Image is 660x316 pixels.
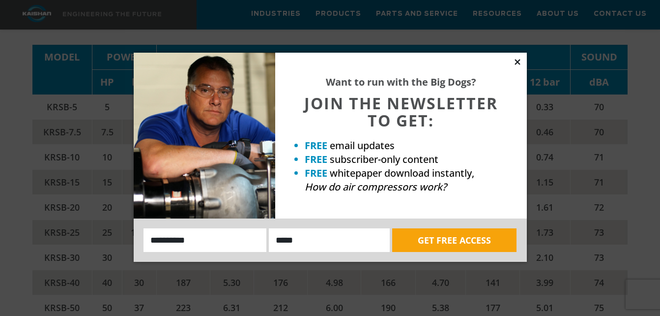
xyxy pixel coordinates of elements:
span: email updates [330,139,395,152]
span: whitepaper download instantly, [330,166,474,180]
strong: FREE [305,139,327,152]
span: subscriber-only content [330,153,438,166]
strong: FREE [305,166,327,180]
input: Name: [143,228,267,252]
strong: FREE [305,153,327,166]
button: GET FREE ACCESS [392,228,517,252]
em: How do air compressors work? [305,180,447,193]
input: Email [269,228,390,252]
button: Close [513,58,522,66]
strong: Want to run with the Big Dogs? [326,75,476,89]
span: JOIN THE NEWSLETTER TO GET: [304,93,498,131]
